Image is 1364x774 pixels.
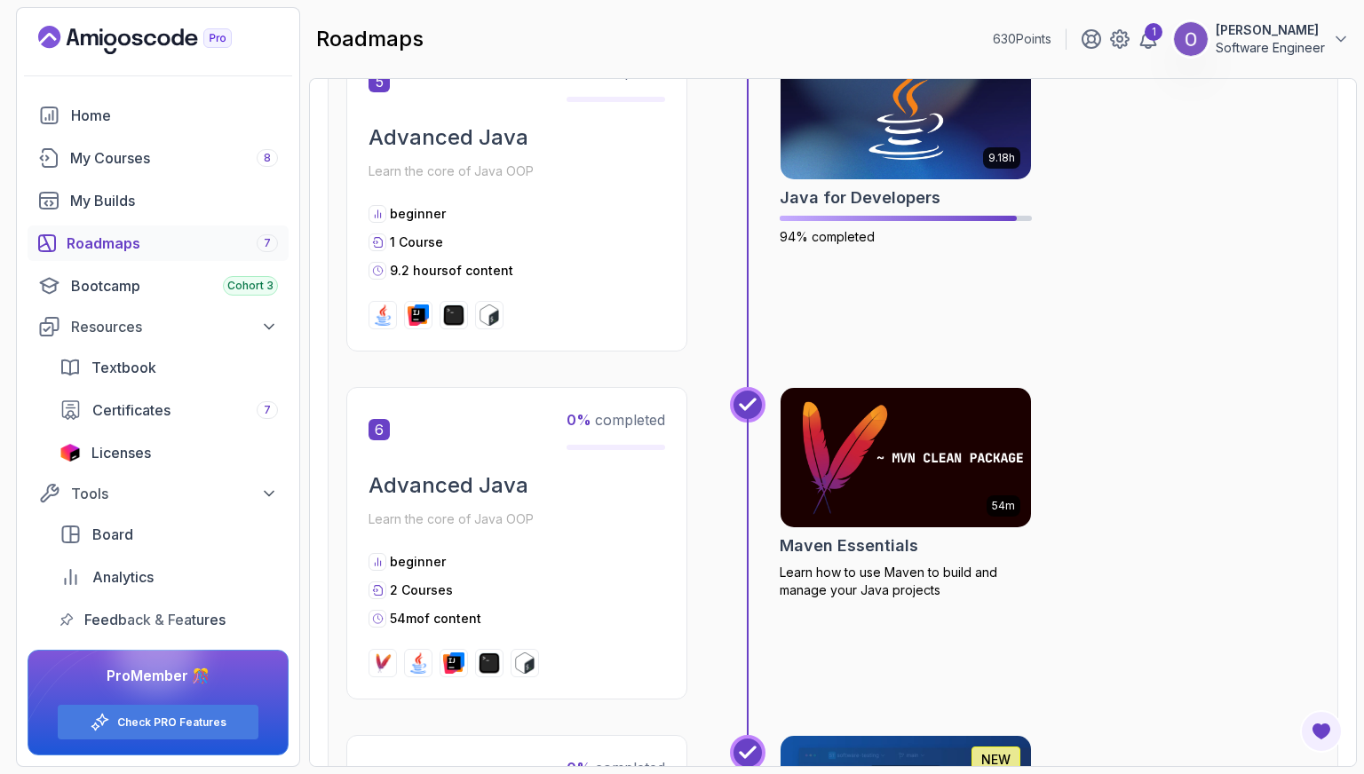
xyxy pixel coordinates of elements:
[514,652,535,674] img: bash logo
[993,30,1051,48] p: 630 Points
[70,147,278,169] div: My Courses
[117,715,226,730] a: Check PRO Features
[71,483,278,504] div: Tools
[91,442,151,463] span: Licenses
[390,205,446,223] p: beginner
[49,602,289,637] a: feedback
[780,186,940,210] h2: Java for Developers
[780,39,1032,247] a: Java for Developers card9.18hJava for Developers94% completed
[369,123,665,152] h2: Advanced Java
[369,419,390,440] span: 6
[264,236,271,250] span: 7
[567,63,591,81] span: 0 %
[28,268,289,304] a: bootcamp
[781,40,1031,180] img: Java for Developers card
[780,229,875,244] span: 94% completed
[780,387,1032,600] a: Maven Essentials card54mMaven EssentialsLearn how to use Maven to build and manage your Java proj...
[264,403,271,417] span: 7
[780,533,918,558] h2: Maven Essentials
[49,350,289,385] a: textbook
[774,384,1037,532] img: Maven Essentials card
[372,652,393,674] img: maven logo
[71,105,278,126] div: Home
[1145,23,1162,41] div: 1
[567,63,665,81] span: completed
[992,499,1015,513] p: 54m
[92,566,154,588] span: Analytics
[264,151,271,165] span: 8
[390,610,481,628] p: 54m of content
[988,151,1015,165] p: 9.18h
[71,275,278,296] div: Bootcamp
[70,190,278,211] div: My Builds
[49,559,289,595] a: analytics
[49,435,289,470] a: licenses
[92,399,170,421] span: Certificates
[28,98,289,133] a: home
[1174,22,1208,56] img: user profile image
[567,411,591,429] span: 0 %
[1138,28,1159,50] a: 1
[981,751,1011,769] p: NEW
[49,392,289,428] a: certificates
[92,524,133,545] span: Board
[38,26,273,54] a: Landing page
[227,279,274,293] span: Cohort 3
[567,411,665,429] span: completed
[443,304,464,326] img: terminal logo
[369,71,390,92] span: 5
[28,225,289,261] a: roadmaps
[84,609,226,630] span: Feedback & Features
[49,517,289,552] a: board
[390,262,513,280] p: 9.2 hours of content
[369,471,665,500] h2: Advanced Java
[372,304,393,326] img: java logo
[28,478,289,509] button: Tools
[59,444,81,462] img: jetbrains icon
[71,316,278,337] div: Resources
[390,553,446,571] p: beginner
[479,652,500,674] img: terminal logo
[369,507,665,532] p: Learn the core of Java OOP
[408,652,429,674] img: java logo
[443,652,464,674] img: intellij logo
[316,25,424,53] h2: roadmaps
[91,357,156,378] span: Textbook
[390,234,443,249] span: 1 Course
[780,564,1032,599] p: Learn how to use Maven to build and manage your Java projects
[67,233,278,254] div: Roadmaps
[28,183,289,218] a: builds
[1216,39,1325,57] p: Software Engineer
[28,140,289,176] a: courses
[1216,21,1325,39] p: [PERSON_NAME]
[1173,21,1350,57] button: user profile image[PERSON_NAME]Software Engineer
[479,304,500,326] img: bash logo
[57,704,259,740] button: Check PRO Features
[390,582,453,597] span: 2 Courses
[1300,710,1343,753] button: Open Feedback Button
[408,304,429,326] img: intellij logo
[28,311,289,343] button: Resources
[369,159,665,184] p: Learn the core of Java OOP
